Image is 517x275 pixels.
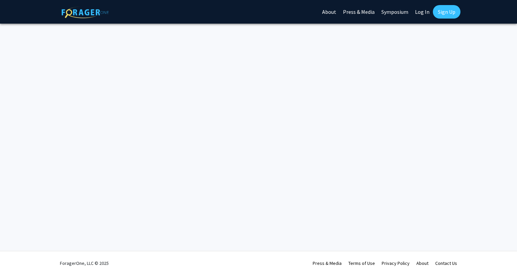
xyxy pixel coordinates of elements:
[313,260,342,266] a: Press & Media
[433,5,460,19] a: Sign Up
[60,251,109,275] div: ForagerOne, LLC © 2025
[435,260,457,266] a: Contact Us
[416,260,428,266] a: About
[382,260,410,266] a: Privacy Policy
[348,260,375,266] a: Terms of Use
[62,6,109,18] img: ForagerOne Logo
